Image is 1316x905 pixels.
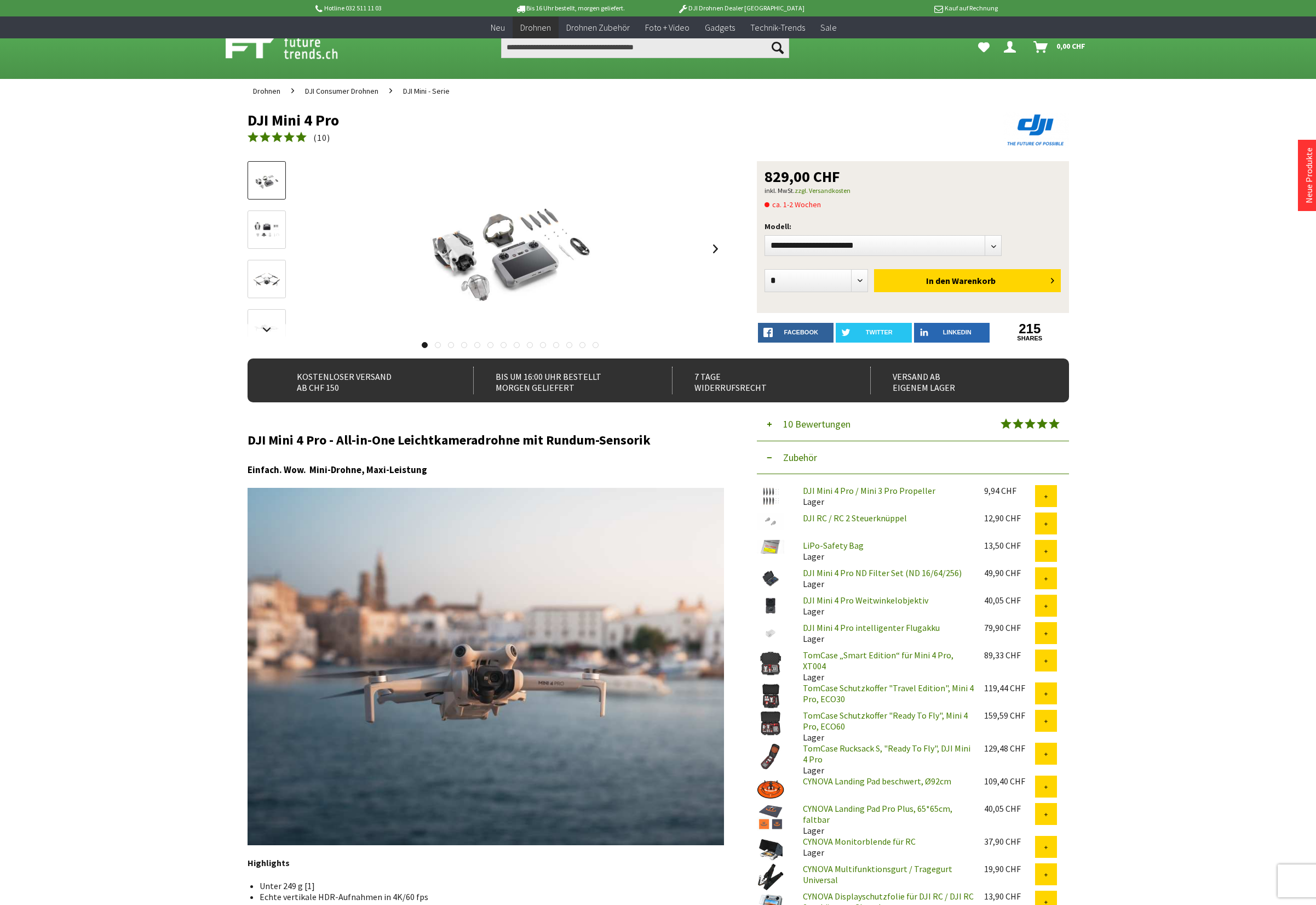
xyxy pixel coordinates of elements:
[803,540,864,551] a: LiPo-Safety Bag
[984,743,1035,754] div: 129,48 CHF
[501,36,789,58] input: Produkt, Marke, Kategorie, EAN, Artikelnummer…
[1303,147,1314,203] a: Neue Produkte
[743,16,813,39] a: Technik-Trends
[637,16,697,39] a: Foto + Video
[705,22,735,33] span: Gadgets
[836,323,912,343] a: twitter
[999,36,1025,58] a: Hi, Serdar - Dein Konto
[874,269,1061,292] button: In den Warenkorb
[305,86,378,96] span: DJI Consumer Drohnen
[870,367,1045,394] div: Versand ab eigenem Lager
[484,2,655,15] p: Bis 16 Uhr bestellt, morgen geliefert.
[794,743,975,776] div: Lager
[758,323,834,343] a: facebook
[765,198,821,211] span: ca. 1-2 Wochen
[226,34,362,61] img: Shop Futuretrends - zur Startseite wechseln
[820,22,837,33] span: Sale
[483,16,513,39] a: Neu
[992,335,1068,342] a: shares
[253,86,280,96] span: Drohnen
[248,857,290,868] strong: Highlights
[656,2,826,15] p: DJI Drohnen Dealer [GEOGRAPHIC_DATA]
[984,710,1035,721] div: 159,59 CHF
[750,22,805,33] span: Technik-Trends
[973,36,995,58] a: Meine Favoriten
[795,186,850,195] a: zzgl. Versandkosten
[260,891,715,902] li: Echte vertikale HDR-Aufnahmen in 4K/60 fps
[794,803,975,836] div: Lager
[248,112,905,128] h1: DJI Mini 4 Pro
[401,161,620,337] img: DJI Mini 4 Pro
[803,743,970,765] a: TomCase Rucksack S, "Ready To Fly", DJI Mini 4 Pro
[803,485,935,496] a: DJI Mini 4 Pro / Mini 3 Pro Propeller
[513,16,559,39] a: Drohnen
[826,2,997,15] p: Kauf auf Rechnung
[566,22,630,33] span: Drohnen Zubehör
[813,16,844,39] a: Sale
[803,710,968,732] a: TomCase Schutzkoffer "Ready To Fly", Mini 4 Pro, ECO60
[300,79,384,103] a: DJI Consumer Drohnen
[803,803,952,825] a: CYNOVA Landing Pad Pro Plus, 65*65cm, faltbar
[984,863,1035,874] div: 19,90 CHF
[992,323,1068,335] a: 215
[984,650,1035,661] div: 89,33 CHF
[251,168,283,193] img: Vorschau: DJI Mini 4 Pro
[766,36,789,58] button: Suchen
[491,22,505,33] span: Neu
[757,485,784,507] img: DJI Mini 4 Pro / Mini 3 Pro Propeller
[275,367,450,394] div: Kostenloser Versand ab CHF 150
[757,513,784,531] img: DJI RC / RC 2 Steuerknüppel
[926,275,950,286] span: In den
[248,131,330,145] a: (10)
[398,79,455,103] a: DJI Mini - Serie
[984,485,1035,496] div: 9,94 CHF
[803,682,974,704] a: TomCase Schutzkoffer "Travel Edition", Mini 4 Pro, ECO30
[794,567,975,589] div: Lager
[697,16,743,39] a: Gadgets
[317,132,327,143] span: 10
[248,488,724,845] img: 1wUgz7hpza0tit
[313,132,330,143] span: ( )
[757,776,784,803] img: CYNOVA Landing Pad beschwert, Ø92cm
[757,650,784,677] img: TomCase „Smart Edition“ für Mini 4 Pro, XT004
[984,836,1035,847] div: 37,90 CHF
[559,16,637,39] a: Drohnen Zubehör
[248,79,286,103] a: Drohnen
[757,408,1069,441] button: 10 Bewertungen
[803,776,951,787] a: CYNOVA Landing Pad beschwert, Ø92cm
[794,595,975,617] div: Lager
[803,567,962,578] a: DJI Mini 4 Pro ND Filter Set (ND 16/64/256)
[866,329,893,335] span: twitter
[757,441,1069,474] button: Zubehör
[803,622,940,633] a: DJI Mini 4 Pro intelligenter Flugakku
[784,329,818,335] span: facebook
[794,710,975,743] div: Lager
[984,682,1035,693] div: 119,44 CHF
[984,803,1035,814] div: 40,05 CHF
[473,367,648,394] div: Bis um 16:00 Uhr bestellt Morgen geliefert
[757,863,784,891] img: CYNOVA Multifunktionsgurt / Tragegurt Universal
[672,367,847,394] div: 7 Tage Widerrufsrecht
[803,513,907,523] a: DJI RC / RC 2 Steuerknüppel
[765,169,840,184] span: 829,00 CHF
[984,776,1035,787] div: 109,40 CHF
[757,803,784,830] img: CYNOVA Landing Pad Pro Plus, 65*65cm, faltbar
[1003,112,1069,148] img: DJI
[1056,37,1085,55] span: 0,00 CHF
[984,595,1035,606] div: 40,05 CHF
[757,540,784,554] img: LiPo-Safety Bag
[765,220,1061,233] p: Modell:
[313,2,484,15] p: Hotline 032 511 11 03
[794,836,975,858] div: Lager
[260,880,715,891] li: Unter 249 g [1]
[914,323,990,343] a: LinkedIn
[765,184,1061,197] p: inkl. MwSt.
[943,329,972,335] span: LinkedIn
[952,275,996,286] span: Warenkorb
[803,836,916,847] a: CYNOVA Monitorblende für RC
[520,22,551,33] span: Drohnen
[757,622,784,644] img: DJI Mini 4 Pro intelligenter Flugakku
[248,433,724,447] h2: DJI Mini 4 Pro - All-in-One Leichtkameradrohne mit Rundum-Sensorik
